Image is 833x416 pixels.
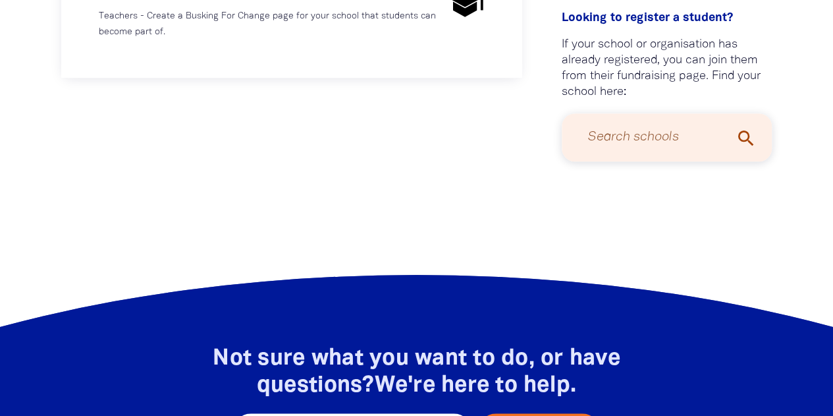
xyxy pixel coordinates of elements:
[562,13,733,23] span: Looking to register a student?
[562,37,772,100] p: If your school or organisation has already registered, you can join them from their fundraising p...
[99,9,442,40] p: Teachers - Create a Busking For Change page for your school that students can become part of.
[374,376,576,396] strong: We're here to help.
[735,128,756,149] i: search
[213,349,620,396] span: Not sure what you want to do, or have questions?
